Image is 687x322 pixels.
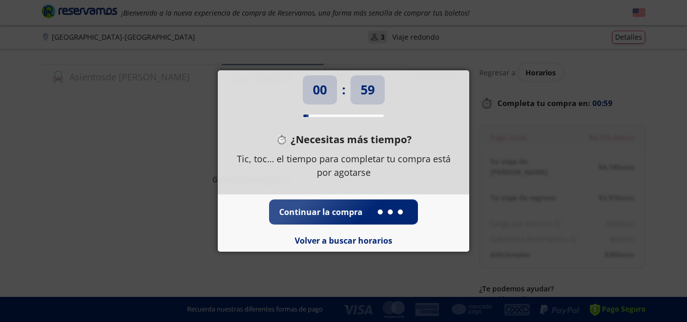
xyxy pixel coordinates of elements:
[313,80,327,99] p: 00
[342,80,346,99] p: :
[291,132,412,147] p: ¿Necesitas más tiempo?
[295,235,392,247] button: Volver a buscar horarios
[279,206,363,218] p: Continuar la compra
[279,204,408,220] button: Continuar la compra
[361,80,375,99] p: 59
[233,152,454,179] p: Tic, toc… el tiempo para completar tu compra está por agotarse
